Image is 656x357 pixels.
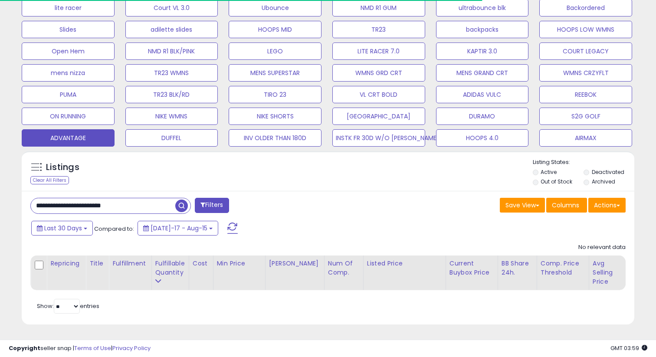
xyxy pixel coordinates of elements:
button: LITE RACER 7.0 [332,43,425,60]
button: NIKE WMNS [125,108,218,125]
button: COURT LEGACY [539,43,632,60]
a: Terms of Use [74,344,111,352]
button: AIRMAX [539,129,632,147]
div: Num of Comp. [328,259,360,277]
div: Comp. Price Threshold [541,259,585,277]
div: Repricing [50,259,82,268]
div: Min Price [217,259,262,268]
label: Deactivated [592,168,624,176]
button: NMD R1 BLK/PINK [125,43,218,60]
div: Fulfillment [112,259,148,268]
div: Cost [193,259,210,268]
div: Title [89,259,105,268]
button: PUMA [22,86,115,103]
button: LEGO [229,43,321,60]
button: INSTK FR 30D W/O [PERSON_NAME] [332,129,425,147]
button: ADVANTAGE [22,129,115,147]
button: TIRO 23 [229,86,321,103]
span: Compared to: [94,225,134,233]
div: Current Buybox Price [449,259,494,277]
button: REEBOK [539,86,632,103]
button: Last 30 Days [31,221,93,236]
button: WMNS GRD CRT [332,64,425,82]
button: HOOPS MID [229,21,321,38]
strong: Copyright [9,344,40,352]
button: KAPTIR 3.0 [436,43,529,60]
button: NIKE SHORTS [229,108,321,125]
button: TR23 [332,21,425,38]
button: TR23 WMNS [125,64,218,82]
button: [DATE]-17 - Aug-15 [138,221,218,236]
button: S2G GOLF [539,108,632,125]
button: INV OLDER THAN 180D [229,129,321,147]
h5: Listings [46,161,79,174]
button: Columns [546,198,587,213]
button: [GEOGRAPHIC_DATA] [332,108,425,125]
button: Actions [588,198,626,213]
button: TR23 BLK/RD [125,86,218,103]
button: MENS SUPERSTAR [229,64,321,82]
button: WMNS CRZYFLT [539,64,632,82]
button: VL CRT BOLD [332,86,425,103]
div: BB Share 24h. [502,259,533,277]
div: seller snap | | [9,344,151,353]
button: Save View [500,198,545,213]
div: No relevant data [578,243,626,252]
button: Slides [22,21,115,38]
p: Listing States: [533,158,635,167]
span: Columns [552,201,579,210]
button: backpacks [436,21,529,38]
button: HOOPS LOW WMNS [539,21,632,38]
button: adilette slides [125,21,218,38]
span: Last 30 Days [44,224,82,233]
button: ADIDAS VULC [436,86,529,103]
div: Clear All Filters [30,176,69,184]
button: Open Hem [22,43,115,60]
button: HOOPS 4.0 [436,129,529,147]
div: [PERSON_NAME] [269,259,321,268]
label: Archived [592,178,615,185]
label: Out of Stock [541,178,572,185]
button: mens nizza [22,64,115,82]
span: Show: entries [37,302,99,310]
div: Listed Price [367,259,442,268]
span: [DATE]-17 - Aug-15 [151,224,207,233]
a: Privacy Policy [112,344,151,352]
button: ON RUNNING [22,108,115,125]
label: Active [541,168,557,176]
button: MENS GRAND CRT [436,64,529,82]
button: DUFFEL [125,129,218,147]
button: DURAMO [436,108,529,125]
div: Fulfillable Quantity [155,259,185,277]
button: Filters [195,198,229,213]
div: Avg Selling Price [593,259,624,286]
span: 2025-09-17 03:59 GMT [610,344,647,352]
